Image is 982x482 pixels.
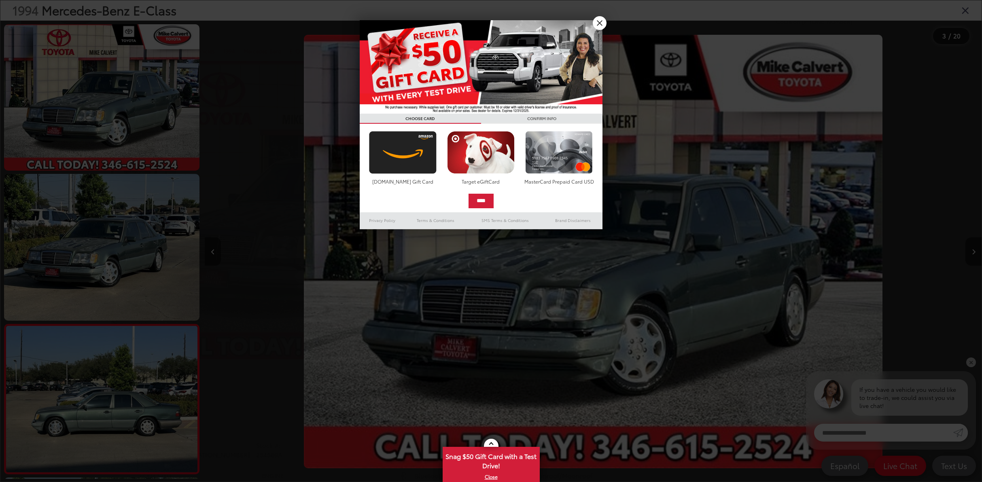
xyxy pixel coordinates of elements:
img: 55838_top_625864.jpg [360,20,602,114]
img: mastercard.png [523,131,595,174]
img: amazoncard.png [367,131,439,174]
h3: CONFIRM INFO [481,114,602,124]
div: [DOMAIN_NAME] Gift Card [367,178,439,185]
a: SMS Terms & Conditions [467,216,543,225]
div: MasterCard Prepaid Card USD [523,178,595,185]
span: Snag $50 Gift Card with a Test Drive! [443,448,539,472]
a: Brand Disclaimers [543,216,602,225]
div: Target eGiftCard [445,178,517,185]
a: Terms & Conditions [405,216,467,225]
img: targetcard.png [445,131,517,174]
a: Privacy Policy [360,216,405,225]
h3: CHOOSE CARD [360,114,481,124]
